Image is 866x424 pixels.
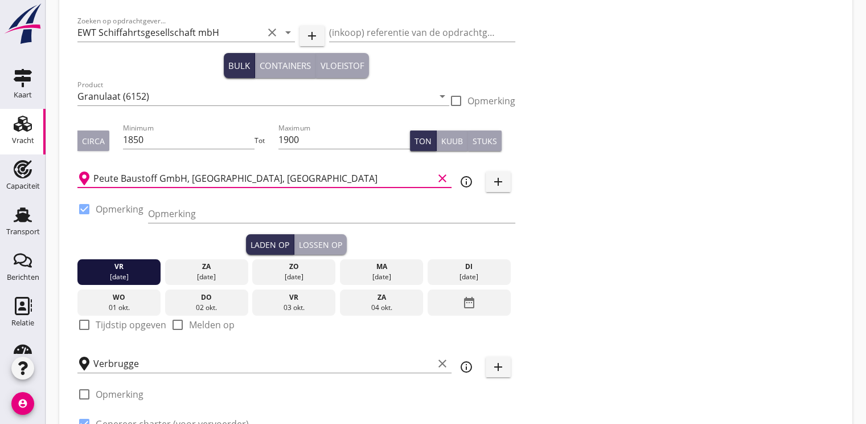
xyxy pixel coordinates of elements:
button: Ton [410,131,437,151]
label: Opmerking [467,95,515,107]
label: Tijdstip opgeven [96,319,166,331]
div: Circa [82,135,105,147]
div: Ton [414,135,432,147]
i: clear [436,357,449,370]
div: za [167,262,245,272]
button: Containers [255,53,316,78]
i: account_circle [11,392,34,415]
div: Lossen op [299,239,342,251]
div: [DATE] [167,272,245,282]
div: Relatie [11,319,34,327]
div: Berichten [7,274,39,281]
img: logo-small.a267ee39.svg [2,3,43,45]
i: arrow_drop_down [436,89,449,103]
button: Stuks [468,131,502,151]
div: ma [343,262,420,272]
input: (inkoop) referentie van de opdrachtgever [329,23,515,42]
i: add [305,29,319,43]
label: Opmerking [96,389,143,400]
div: Containers [260,59,311,72]
div: [DATE] [80,272,158,282]
div: za [343,292,420,303]
input: Opmerking [148,205,515,223]
input: Zoeken op opdrachtgever... [77,23,263,42]
button: Laden op [246,234,294,255]
input: Maximum [278,131,411,149]
i: add [491,175,505,189]
button: Kuub [437,131,468,151]
button: Lossen op [294,234,347,255]
div: Vracht [12,137,34,144]
div: Bulk [228,59,250,72]
i: date_range [462,292,476,313]
input: Laadplaats [93,169,433,187]
div: do [167,292,245,303]
input: Minimum [123,131,255,149]
div: Capaciteit [6,182,40,190]
label: Opmerking [96,203,143,215]
button: Vloeistof [316,53,369,78]
div: Kaart [14,91,32,99]
div: Laden op [251,239,289,251]
button: Bulk [224,53,255,78]
div: Kuub [441,135,463,147]
label: Melden op [189,319,235,331]
i: clear [265,26,279,39]
i: info_outline [459,360,473,374]
div: [DATE] [255,272,333,282]
div: vr [80,262,158,272]
div: Transport [6,228,40,235]
div: [DATE] [343,272,420,282]
div: zo [255,262,333,272]
div: Vloeistof [321,59,364,72]
button: Circa [77,131,109,151]
div: 02 okt. [167,303,245,313]
div: 04 okt. [343,303,420,313]
div: di [430,262,508,272]
div: Tot [255,136,278,146]
div: 03 okt. [255,303,333,313]
div: wo [80,292,158,303]
i: arrow_drop_down [281,26,295,39]
div: Stuks [473,135,497,147]
div: [DATE] [430,272,508,282]
input: Product [77,87,433,105]
div: vr [255,292,333,303]
div: 01 okt. [80,303,158,313]
input: Losplaats [93,354,433,373]
i: clear [436,172,449,185]
i: info_outline [459,175,473,189]
i: add [491,360,505,374]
